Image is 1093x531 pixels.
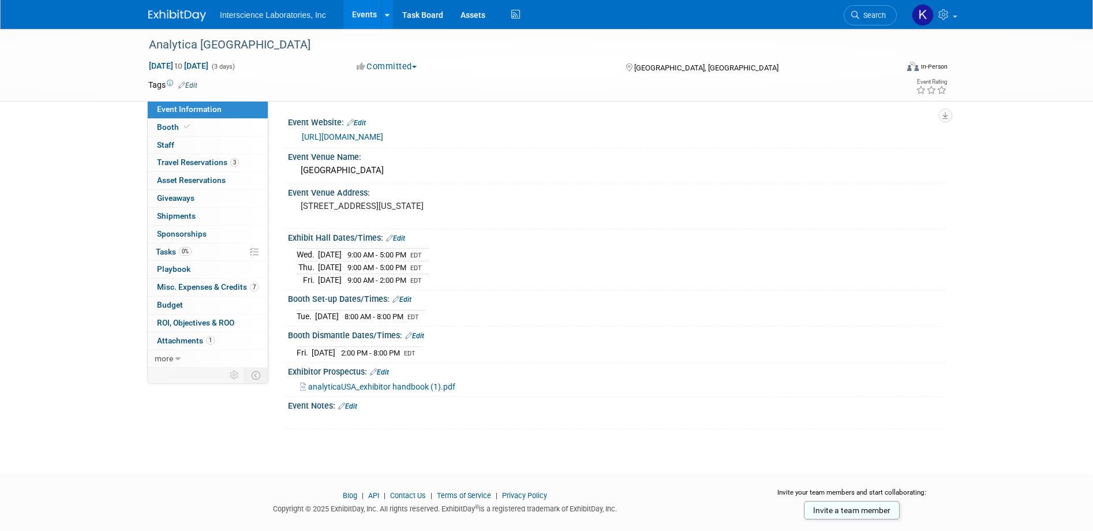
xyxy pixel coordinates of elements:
[148,315,268,332] a: ROI, Objectives & ROO
[148,79,197,91] td: Tags
[173,61,184,70] span: to
[297,274,318,286] td: Fri.
[297,310,315,322] td: Tue.
[341,349,400,357] span: 2:00 PM - 8:00 PM
[288,327,945,342] div: Booth Dismantle Dates/Times:
[157,318,234,327] span: ROI, Objectives & ROO
[347,263,406,272] span: 9:00 AM - 5:00 PM
[157,193,194,203] span: Giveaways
[759,488,945,505] div: Invite your team members and start collaborating:
[145,35,879,55] div: Analytica [GEOGRAPHIC_DATA]
[804,501,900,519] a: Invite a team member
[148,190,268,207] a: Giveaways
[288,363,945,378] div: Exhibitor Prospectus:
[912,4,934,26] img: Katrina Salka
[288,290,945,305] div: Booth Set-up Dates/Times:
[404,350,416,357] span: EDT
[312,346,335,358] td: [DATE]
[148,279,268,296] a: Misc. Expenses & Credits7
[347,119,366,127] a: Edit
[386,234,405,242] a: Edit
[245,368,268,383] td: Toggle Event Tabs
[288,148,945,163] div: Event Venue Name:
[157,336,215,345] span: Attachments
[907,62,919,71] img: Format-Inperson.png
[297,162,936,180] div: [GEOGRAPHIC_DATA]
[502,491,547,500] a: Privacy Policy
[179,247,192,256] span: 0%
[148,332,268,350] a: Attachments1
[920,62,948,71] div: In-Person
[353,61,421,73] button: Committed
[844,5,897,25] a: Search
[318,261,342,274] td: [DATE]
[359,491,366,500] span: |
[148,101,268,118] a: Event Information
[157,122,192,132] span: Booth
[634,63,778,72] span: [GEOGRAPHIC_DATA], [GEOGRAPHIC_DATA]
[155,354,173,363] span: more
[308,382,455,391] span: analyticaUSA_exhibitor handbook (1).pdf
[157,175,226,185] span: Asset Reservations
[148,10,206,21] img: ExhibitDay
[148,172,268,189] a: Asset Reservations
[297,261,318,274] td: Thu.
[148,208,268,225] a: Shipments
[250,283,259,291] span: 7
[318,274,342,286] td: [DATE]
[410,252,422,259] span: EDT
[148,501,742,514] div: Copyright © 2025 ExhibitDay, Inc. All rights reserved. ExhibitDay is a registered trademark of Ex...
[156,247,192,256] span: Tasks
[370,368,389,376] a: Edit
[157,211,196,220] span: Shipments
[224,368,245,383] td: Personalize Event Tab Strip
[148,350,268,368] a: more
[829,60,948,77] div: Event Format
[407,313,419,321] span: EDT
[390,491,426,500] a: Contact Us
[347,250,406,259] span: 9:00 AM - 5:00 PM
[148,226,268,243] a: Sponsorships
[916,79,947,85] div: Event Rating
[148,297,268,314] a: Budget
[318,249,342,261] td: [DATE]
[301,201,549,211] pre: [STREET_ADDRESS][US_STATE]
[368,491,379,500] a: API
[392,296,411,304] a: Edit
[157,229,207,238] span: Sponsorships
[148,154,268,171] a: Travel Reservations3
[859,11,886,20] span: Search
[148,137,268,154] a: Staff
[405,332,424,340] a: Edit
[230,158,239,167] span: 3
[157,104,222,114] span: Event Information
[410,277,422,285] span: EDT
[381,491,388,500] span: |
[178,81,197,89] a: Edit
[338,402,357,410] a: Edit
[437,491,491,500] a: Terms of Service
[288,397,945,412] div: Event Notes:
[288,184,945,199] div: Event Venue Address:
[493,491,500,500] span: |
[148,61,209,71] span: [DATE] [DATE]
[157,300,183,309] span: Budget
[148,119,268,136] a: Booth
[343,491,357,500] a: Blog
[345,312,403,321] span: 8:00 AM - 8:00 PM
[475,504,479,510] sup: ®
[288,114,945,129] div: Event Website:
[288,229,945,244] div: Exhibit Hall Dates/Times:
[315,310,339,322] td: [DATE]
[220,10,326,20] span: Interscience Laboratories, Inc
[410,264,422,272] span: EDT
[300,382,455,391] a: analyticaUSA_exhibitor handbook (1).pdf
[428,491,435,500] span: |
[184,124,190,130] i: Booth reservation complete
[148,261,268,278] a: Playbook
[157,264,190,274] span: Playbook
[157,282,259,291] span: Misc. Expenses & Credits
[302,132,383,141] a: [URL][DOMAIN_NAME]
[211,63,235,70] span: (3 days)
[157,158,239,167] span: Travel Reservations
